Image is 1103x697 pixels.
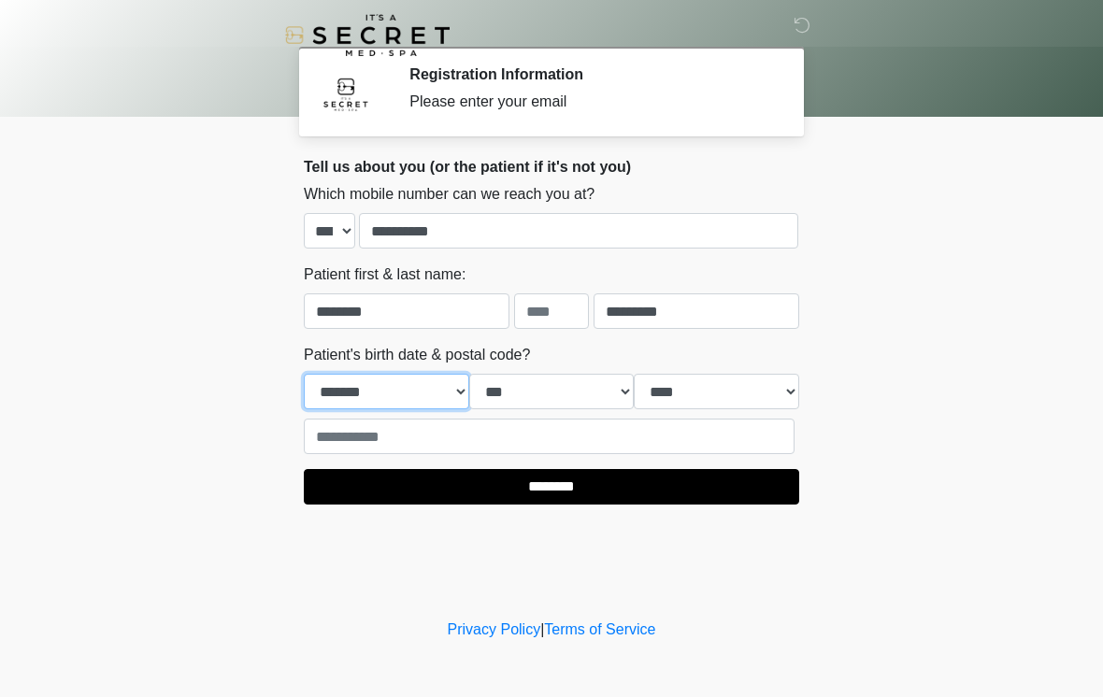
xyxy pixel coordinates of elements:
[304,158,799,176] h2: Tell us about you (or the patient if it's not you)
[304,183,594,206] label: Which mobile number can we reach you at?
[448,621,541,637] a: Privacy Policy
[409,91,771,113] div: Please enter your email
[318,65,374,121] img: Agent Avatar
[304,263,466,286] label: Patient first & last name:
[304,344,530,366] label: Patient's birth date & postal code?
[409,65,771,83] h2: Registration Information
[544,621,655,637] a: Terms of Service
[285,14,450,56] img: It's A Secret Med Spa Logo
[540,621,544,637] a: |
